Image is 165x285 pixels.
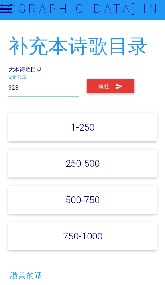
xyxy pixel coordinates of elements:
a: 1-250 [71,124,94,135]
label: 诗歌号码 [8,77,26,83]
a: 500-750 [65,196,100,208]
a: 讚美的话 [10,273,43,282]
iframe: Chat [131,249,159,279]
a: 大本诗歌目录 [8,68,42,75]
a: 750-1000 [63,233,102,244]
button: 前往 [87,82,134,96]
a: 250-500 [65,160,100,172]
h2: 补充本诗歌目录 [8,38,157,60]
